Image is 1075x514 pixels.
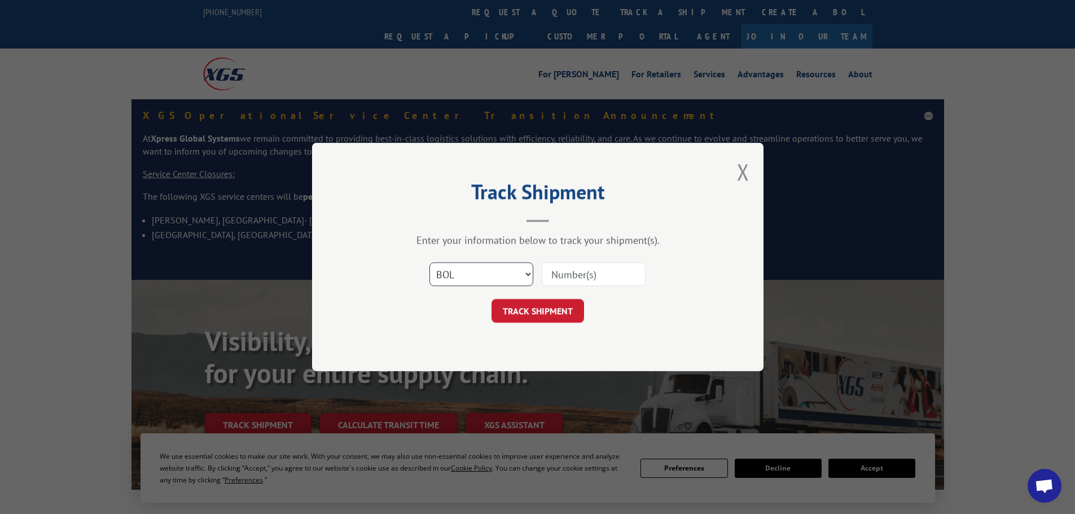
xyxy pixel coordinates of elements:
[542,262,646,286] input: Number(s)
[737,157,749,187] button: Close modal
[368,234,707,247] div: Enter your information below to track your shipment(s).
[1028,469,1061,503] a: Open chat
[492,299,584,323] button: TRACK SHIPMENT
[368,184,707,205] h2: Track Shipment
